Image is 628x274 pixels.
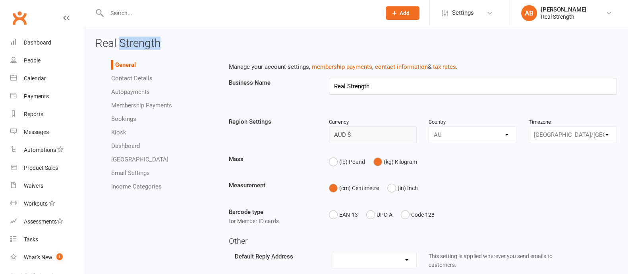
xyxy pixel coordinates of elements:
[56,253,63,260] span: 1
[229,78,271,87] label: Business Name
[24,147,56,153] div: Automations
[10,8,29,28] a: Clubworx
[24,57,41,64] div: People
[10,141,84,159] a: Automations
[10,87,84,105] a: Payments
[329,207,358,222] button: EAN-13
[10,177,84,195] a: Waivers
[24,218,63,225] div: Assessments
[10,195,84,213] a: Workouts
[452,4,474,22] span: Settings
[111,75,153,82] a: Contact Details
[373,154,417,169] button: (kg) Kilogram
[521,5,537,21] div: AB
[10,34,84,52] a: Dashboard
[10,231,84,249] a: Tasks
[10,105,84,123] a: Reports
[10,213,84,231] a: Assessments
[111,129,126,136] a: Kiosk
[111,102,172,109] a: Membership Payments
[433,63,456,70] a: tax rates
[366,207,392,222] button: UPC-A
[229,117,271,126] label: Region Settings
[229,237,617,245] h4: Other
[24,236,38,243] div: Tasks
[529,121,551,122] label: Timezone
[312,63,372,70] a: membership payments
[24,254,52,260] div: What's New
[387,181,418,196] button: (in) Inch
[541,13,586,20] div: Real Strength
[24,93,49,99] div: Payments
[24,165,58,171] div: Product Sales
[401,207,435,222] button: Code 128
[375,63,428,70] a: contact information
[24,129,49,135] div: Messages
[115,61,136,68] a: General
[111,156,168,163] a: [GEOGRAPHIC_DATA]
[229,217,317,225] div: for Member ID cards
[10,249,84,266] a: What's New1
[10,70,84,87] a: Calendar
[95,37,160,50] span: Real Strength
[400,10,410,16] span: Add
[24,39,51,46] div: Dashboard
[24,75,46,82] div: Calendar
[386,6,419,20] button: Add
[24,111,43,117] div: Reports
[111,183,162,190] a: Income Categories
[235,252,293,261] label: Default Reply Address
[229,181,265,190] label: Measurement
[10,159,84,177] a: Product Sales
[10,123,84,141] a: Messages
[329,181,379,196] button: (cm) Centimetre
[229,154,243,164] label: Mass
[429,121,446,122] label: Country
[111,169,150,177] a: Email Settings
[10,52,84,70] a: People
[229,207,263,217] label: Barcode type
[111,115,136,122] a: Bookings
[423,252,584,270] div: This setting is applied wherever you send emails to customers.
[329,154,365,169] button: (lb) Pound
[541,6,586,13] div: [PERSON_NAME]
[229,62,617,72] p: Manage your account settings, , & .
[24,183,43,189] div: Waivers
[24,200,48,207] div: Workouts
[111,142,140,150] a: Dashboard
[111,88,150,95] a: Autopayments
[104,8,375,19] input: Search...
[329,118,349,126] label: Currency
